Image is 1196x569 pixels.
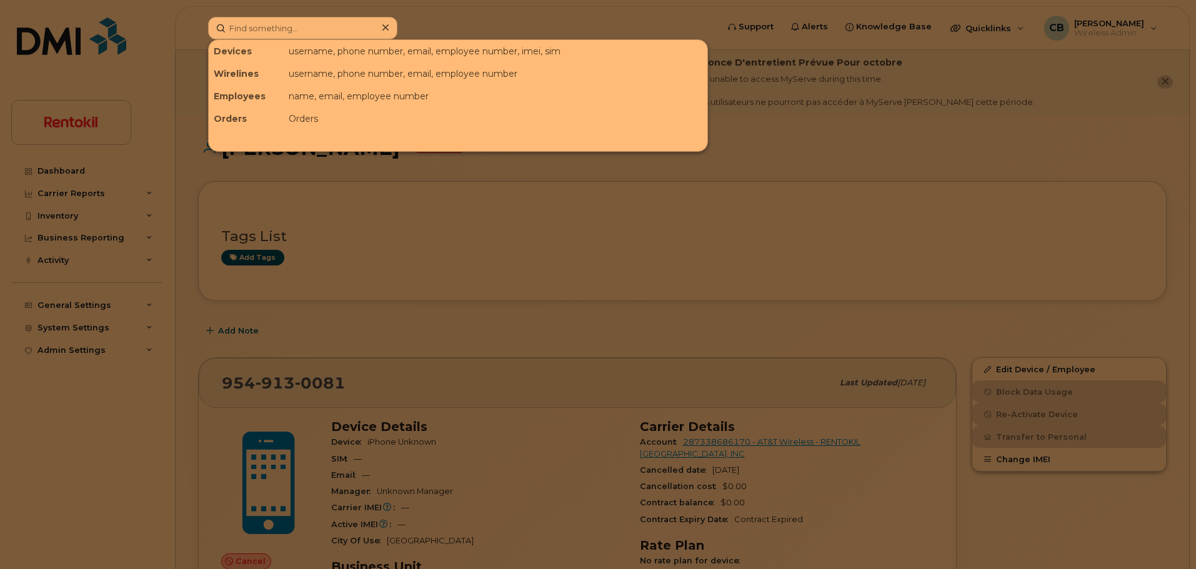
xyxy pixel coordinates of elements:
div: Orders [284,107,707,130]
div: username, phone number, email, employee number [284,62,707,85]
div: name, email, employee number [284,85,707,107]
div: Orders [209,107,284,130]
div: Wirelines [209,62,284,85]
div: username, phone number, email, employee number, imei, sim [284,40,707,62]
div: Devices [209,40,284,62]
iframe: Messenger Launcher [1142,515,1187,560]
div: Employees [209,85,284,107]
